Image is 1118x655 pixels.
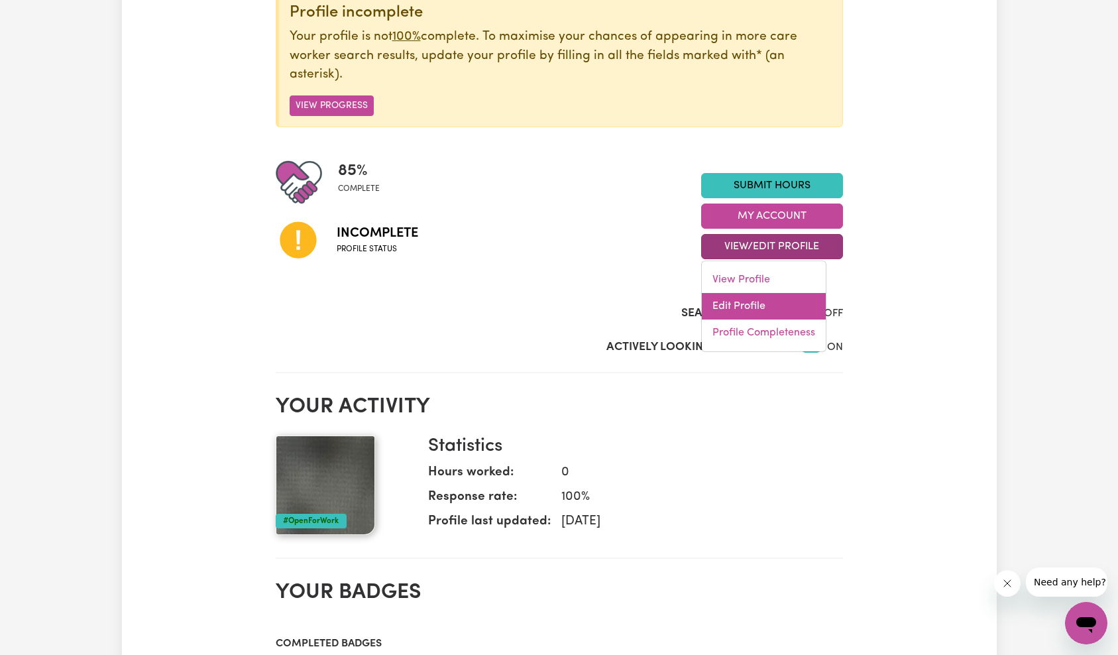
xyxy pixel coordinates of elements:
[1065,602,1107,644] iframe: Button to launch messaging window
[606,339,785,356] label: Actively Looking for Clients
[338,159,390,206] div: Profile completeness: 85%
[290,28,832,85] p: Your profile is not complete. To maximise your chances of appearing in more care worker search re...
[392,30,421,43] u: 100%
[290,3,832,23] div: Profile incomplete
[701,204,843,229] button: My Account
[824,308,843,319] span: OFF
[551,463,832,483] dd: 0
[338,159,380,183] span: 85 %
[994,570,1021,597] iframe: Close message
[428,512,551,537] dt: Profile last updated:
[337,243,418,255] span: Profile status
[428,463,551,488] dt: Hours worked:
[1026,567,1107,597] iframe: Message from company
[276,514,347,528] div: #OpenForWork
[701,173,843,198] a: Submit Hours
[702,320,826,346] a: Profile Completeness
[681,305,781,322] label: Search Visibility
[551,488,832,507] dd: 100 %
[702,293,826,320] a: Edit Profile
[551,512,832,532] dd: [DATE]
[276,394,843,420] h2: Your activity
[337,223,418,243] span: Incomplete
[276,436,375,535] img: Your profile picture
[701,261,826,352] div: View/Edit Profile
[701,234,843,259] button: View/Edit Profile
[702,267,826,293] a: View Profile
[276,638,843,650] h3: Completed badges
[290,95,374,116] button: View Progress
[276,580,843,605] h2: Your badges
[827,342,843,353] span: ON
[428,488,551,512] dt: Response rate:
[428,436,832,458] h3: Statistics
[338,183,380,195] span: complete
